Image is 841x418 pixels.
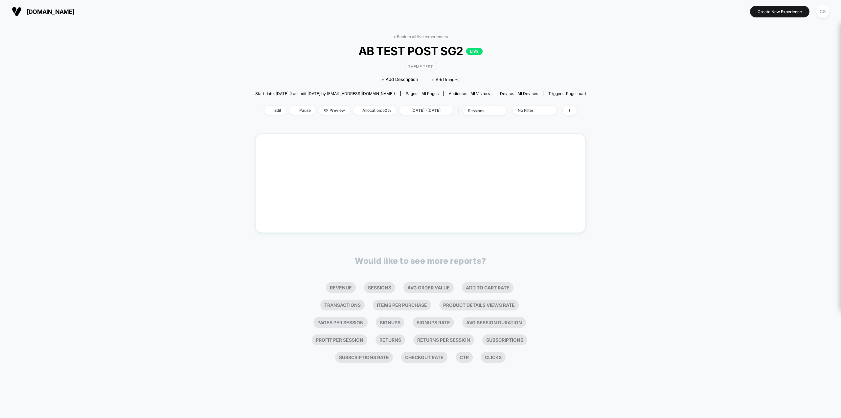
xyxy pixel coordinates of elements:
li: Product Details Views Rate [439,300,519,310]
li: Ctr [456,352,473,363]
button: CS [814,5,831,18]
div: Trigger: [548,91,586,96]
div: Pages: [406,91,439,96]
li: Add To Cart Rate [462,282,513,293]
button: [DOMAIN_NAME] [10,6,76,17]
li: Subscriptions [482,334,527,345]
span: + Add Description [381,76,418,83]
li: Pages Per Session [313,317,368,328]
span: Pause [289,106,316,115]
span: AB TEST POST SG2 [272,44,569,58]
span: Edit [264,106,286,115]
li: Avg Order Value [403,282,454,293]
li: Checkout Rate [401,352,447,363]
p: LIVE [466,48,483,55]
div: CS [816,5,829,18]
li: Profit Per Session [312,334,367,345]
li: Returns Per Session [413,334,474,345]
span: Page Load [566,91,586,96]
li: Returns [375,334,405,345]
li: Revenue [326,282,356,293]
p: Would like to see more reports? [355,256,486,266]
li: Avg Session Duration [462,317,526,328]
li: Transactions [320,300,365,310]
span: all devices [517,91,538,96]
span: Theme Test [405,63,436,70]
li: Clicks [481,352,506,363]
span: All Visitors [470,91,490,96]
span: Preview [319,106,350,115]
span: [DOMAIN_NAME] [27,8,74,15]
span: + Add Images [431,77,460,82]
a: < Back to all live experiences [393,34,448,39]
span: Start date: [DATE] (Last edit [DATE] by [EMAIL_ADDRESS][DOMAIN_NAME]) [255,91,395,96]
div: No Filter [518,108,544,113]
div: sessions [468,108,494,113]
span: Device: [495,91,543,96]
li: Sessions [364,282,395,293]
img: Visually logo [12,7,22,16]
li: Signups [376,317,404,328]
button: Create New Experience [750,6,809,17]
span: Allocation: 50% [353,106,396,115]
div: Audience: [449,91,490,96]
span: all pages [421,91,439,96]
li: Subscriptions Rate [335,352,393,363]
li: Items Per Purchase [373,300,431,310]
span: [DATE] - [DATE] [399,106,453,115]
span: | [456,106,463,115]
li: Signups Rate [413,317,454,328]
